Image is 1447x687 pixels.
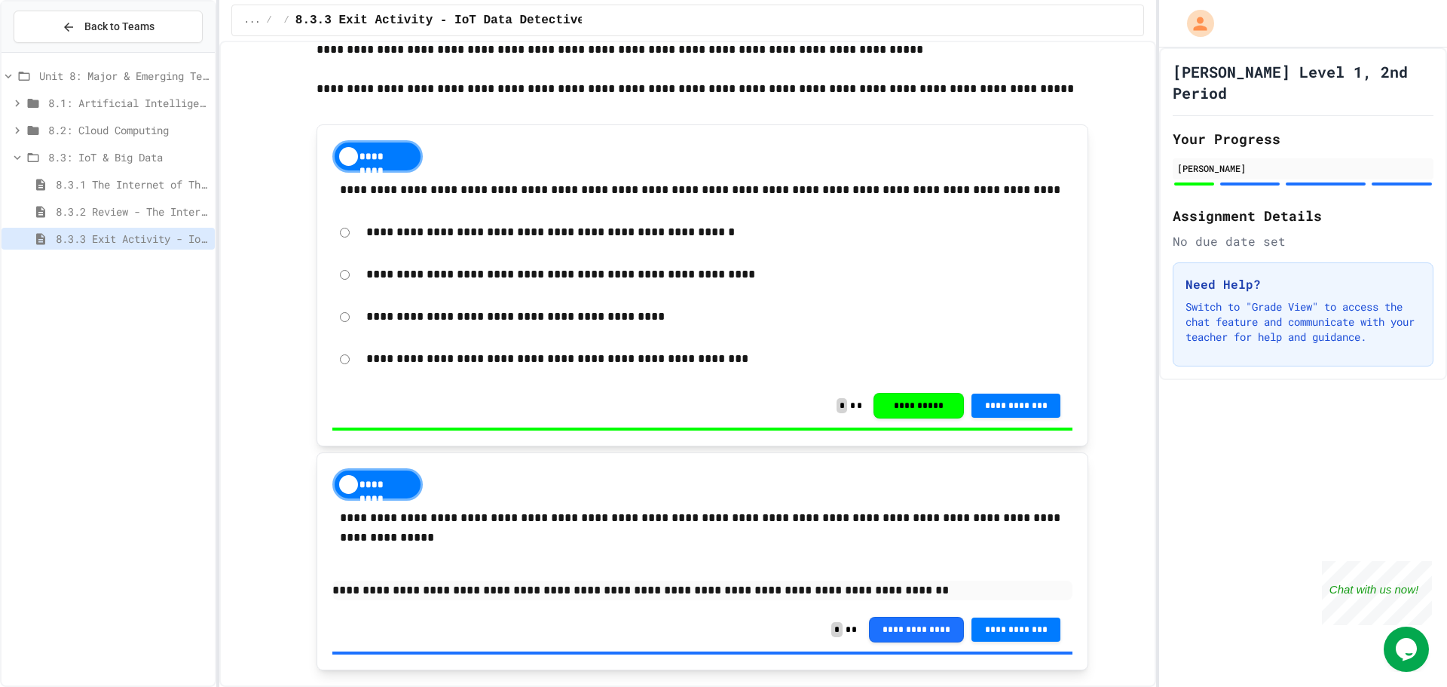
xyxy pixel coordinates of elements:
[84,19,154,35] span: Back to Teams
[1384,627,1432,672] iframe: chat widget
[266,14,271,26] span: /
[1173,205,1433,226] h2: Assignment Details
[14,11,203,43] button: Back to Teams
[284,14,289,26] span: /
[48,95,209,111] span: 8.1: Artificial Intelligence Basics
[39,68,209,84] span: Unit 8: Major & Emerging Technologies
[1173,232,1433,250] div: No due date set
[1322,561,1432,625] iframe: chat widget
[244,14,261,26] span: ...
[56,204,209,219] span: 8.3.2 Review - The Internet of Things and Big Data
[1185,275,1421,293] h3: Need Help?
[48,149,209,165] span: 8.3: IoT & Big Data
[56,231,209,247] span: 8.3.3 Exit Activity - IoT Data Detective Challenge
[56,176,209,192] span: 8.3.1 The Internet of Things and Big Data: Our Connected Digital World
[48,122,209,138] span: 8.2: Cloud Computing
[1171,6,1218,41] div: My Account
[1177,161,1429,175] div: [PERSON_NAME]
[1173,128,1433,149] h2: Your Progress
[1173,61,1433,103] h1: [PERSON_NAME] Level 1, 2nd Period
[295,11,657,29] span: 8.3.3 Exit Activity - IoT Data Detective Challenge
[1185,299,1421,345] p: Switch to "Grade View" to access the chat feature and communicate with your teacher for help and ...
